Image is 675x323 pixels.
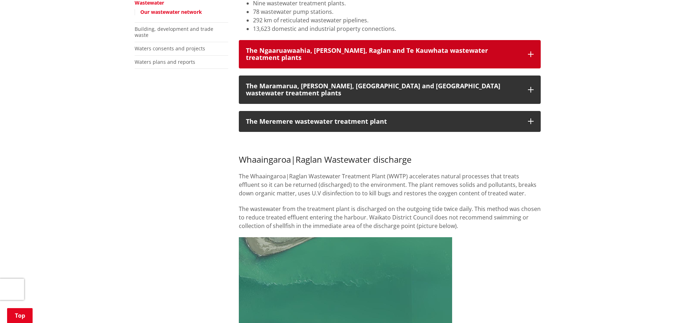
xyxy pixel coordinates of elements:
[642,293,668,319] iframe: Messenger Launcher
[135,45,205,52] a: Waters consents and projects
[246,47,521,61] div: The Ngaaruawaahia, [PERSON_NAME], Raglan and Te Kauwhata wastewater treatment plants
[239,172,541,197] p: The Whaaingaroa|Raglan Wastewater Treatment Plant (WWTP) accelerates natural processes that treat...
[239,76,541,104] button: The Maramarua, [PERSON_NAME], [GEOGRAPHIC_DATA] and [GEOGRAPHIC_DATA] wastewater treatment plants
[239,155,541,165] h3: Whaaingaroa|Raglan Wastewater discharge
[239,111,541,132] button: The Meremere wastewater treatment plant
[246,83,521,97] div: The Maramarua, [PERSON_NAME], [GEOGRAPHIC_DATA] and [GEOGRAPHIC_DATA] wastewater treatment plants
[135,59,195,65] a: Waters plans and reports
[253,16,541,24] li: 292 km of reticulated wastewater pipelines.
[253,24,541,33] li: 13,623 domestic and industrial property connections.
[7,308,33,323] a: Top
[140,9,202,15] a: Our wastewater network
[246,118,521,125] div: The Meremere wastewater treatment plant
[135,26,213,38] a: Building, development and trade waste
[239,205,541,230] p: The wastewater from the treatment plant is discharged on the outgoing tide twice daily. This meth...
[253,7,541,16] li: 78 wastewater pump stations.
[239,40,541,68] button: The Ngaaruawaahia, [PERSON_NAME], Raglan and Te Kauwhata wastewater treatment plants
